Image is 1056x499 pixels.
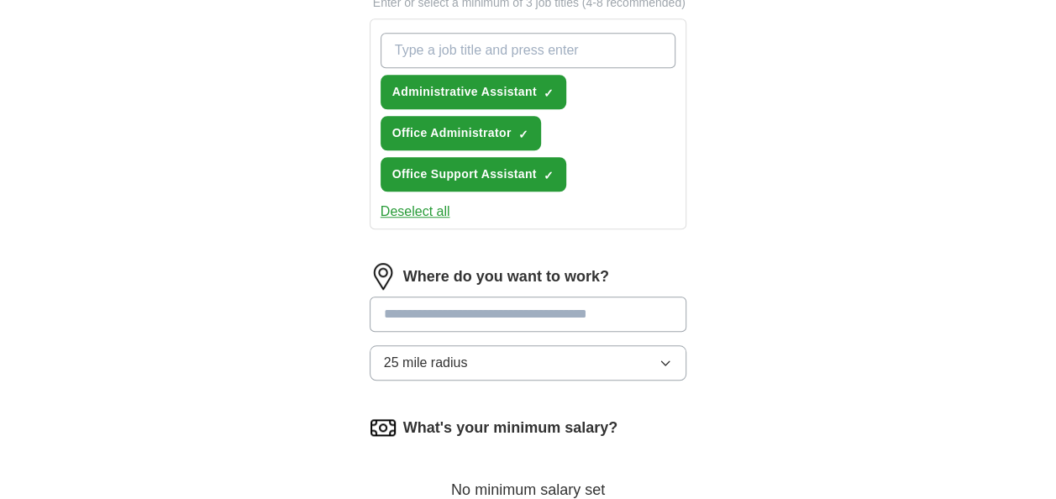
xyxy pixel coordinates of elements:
[384,353,468,373] span: 25 mile radius
[381,202,450,222] button: Deselect all
[381,116,541,150] button: Office Administrator✓
[392,124,512,142] span: Office Administrator
[370,414,397,441] img: salary.png
[544,87,554,100] span: ✓
[381,157,566,192] button: Office Support Assistant✓
[518,128,528,141] span: ✓
[381,75,566,109] button: Administrative Assistant✓
[403,417,617,439] label: What's your minimum salary?
[392,165,537,183] span: Office Support Assistant
[370,263,397,290] img: location.png
[544,169,554,182] span: ✓
[403,265,609,288] label: Where do you want to work?
[381,33,676,68] input: Type a job title and press enter
[370,345,687,381] button: 25 mile radius
[392,83,537,101] span: Administrative Assistant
